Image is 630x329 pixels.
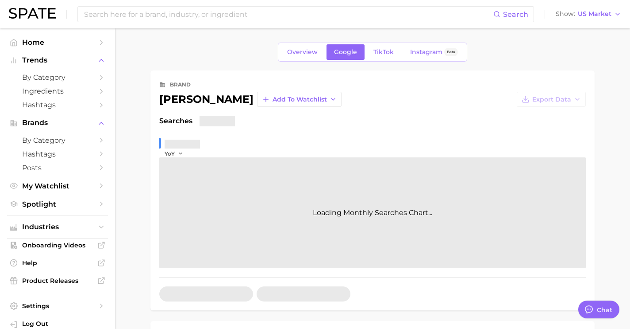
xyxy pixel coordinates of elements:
[7,274,108,287] a: Product Releases
[9,8,56,19] img: SPATE
[287,48,318,56] span: Overview
[7,197,108,211] a: Spotlight
[22,119,93,127] span: Brands
[7,98,108,112] a: Hashtags
[373,48,394,56] span: TikTok
[273,96,327,103] span: Add to Watchlist
[22,38,93,47] span: Home
[257,92,342,107] button: Add to Watchlist
[7,54,108,67] button: Trends
[170,79,191,90] div: brand
[553,8,623,20] button: ShowUS Market
[22,259,93,267] span: Help
[366,44,401,60] a: TikTok
[165,150,184,157] button: YoY
[7,35,108,49] a: Home
[7,116,108,129] button: Brands
[22,200,93,208] span: Spotlight
[22,277,93,285] span: Product Releases
[7,161,108,175] a: Posts
[22,302,93,310] span: Settings
[334,48,357,56] span: Google
[403,44,465,60] a: InstagramBeta
[410,48,442,56] span: Instagram
[22,87,93,95] span: Ingredients
[159,116,192,126] span: Searches
[7,220,108,234] button: Industries
[22,320,101,328] span: Log Out
[327,44,365,60] a: Google
[7,299,108,313] a: Settings
[532,96,571,103] span: Export Data
[7,147,108,161] a: Hashtags
[578,12,611,16] span: US Market
[22,182,93,190] span: My Watchlist
[22,164,93,172] span: Posts
[7,179,108,193] a: My Watchlist
[165,150,175,157] span: YoY
[22,56,93,64] span: Trends
[7,256,108,270] a: Help
[22,241,93,249] span: Onboarding Videos
[7,133,108,147] a: by Category
[22,136,93,145] span: by Category
[447,48,455,56] span: Beta
[22,150,93,158] span: Hashtags
[159,157,586,268] div: Loading Monthly Searches Chart...
[22,101,93,109] span: Hashtags
[517,92,586,107] button: Export Data
[22,223,93,231] span: Industries
[556,12,575,16] span: Show
[22,73,93,82] span: by Category
[280,44,325,60] a: Overview
[159,94,254,105] div: [PERSON_NAME]
[83,7,493,22] input: Search here for a brand, industry, or ingredient
[503,10,528,19] span: Search
[7,239,108,252] a: Onboarding Videos
[7,84,108,98] a: Ingredients
[7,70,108,84] a: by Category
